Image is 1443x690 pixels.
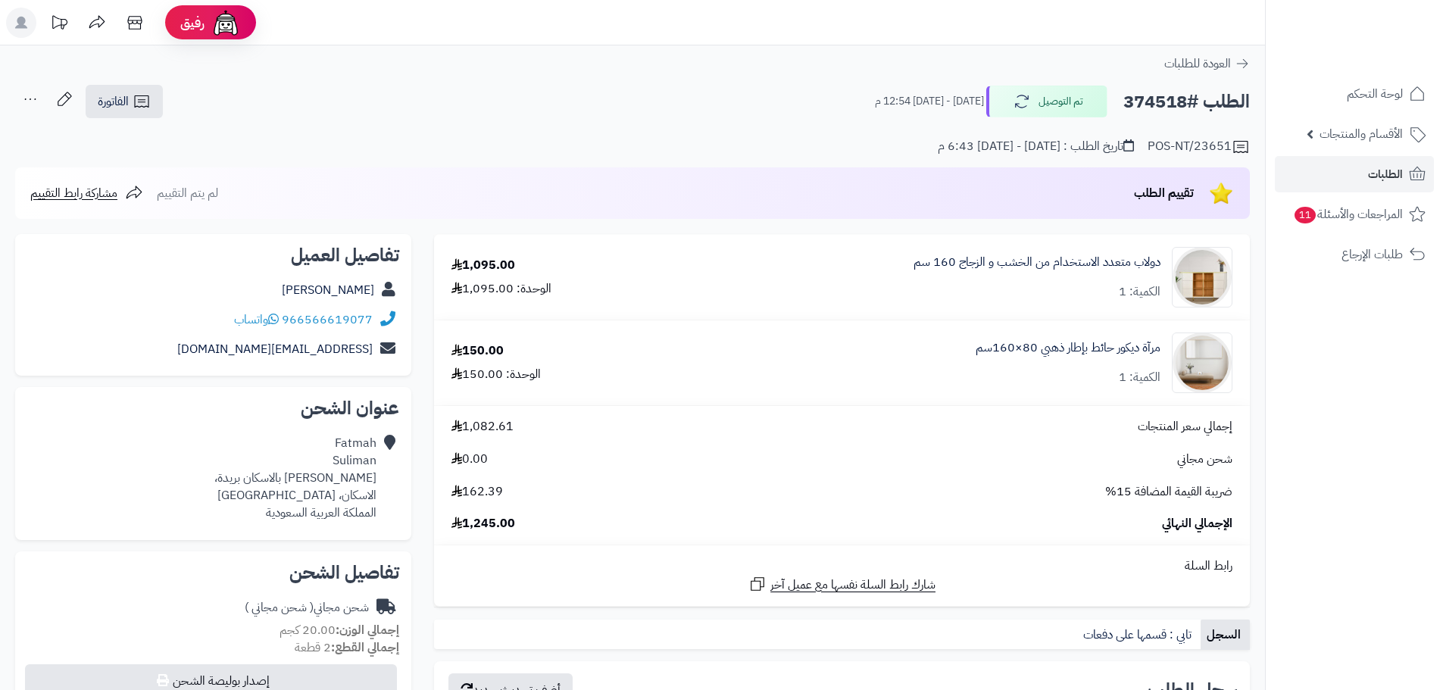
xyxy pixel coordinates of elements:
div: POS-NT/23651 [1148,138,1250,156]
a: مشاركة رابط التقييم [30,184,143,202]
a: 966566619077 [282,311,373,329]
span: لم يتم التقييم [157,184,218,202]
h2: تفاصيل العميل [27,246,399,264]
div: تاريخ الطلب : [DATE] - [DATE] 6:43 م [938,138,1134,155]
span: الفاتورة [98,92,129,111]
span: 1,245.00 [451,515,515,532]
img: ai-face.png [211,8,241,38]
small: 2 قطعة [295,638,399,657]
div: 1,095.00 [451,257,515,274]
a: الفاتورة [86,85,163,118]
a: شارك رابط السلة نفسها مع عميل آخر [748,575,935,594]
span: 0.00 [451,451,488,468]
div: شحن مجاني [245,599,369,617]
div: رابط السلة [440,557,1244,575]
span: 11 [1295,207,1316,223]
a: واتساب [234,311,279,329]
span: إجمالي سعر المنتجات [1138,418,1232,436]
a: الطلبات [1275,156,1434,192]
img: logo-2.png [1340,38,1429,70]
span: طلبات الإرجاع [1341,244,1403,265]
button: تم التوصيل [986,86,1107,117]
span: 162.39 [451,483,503,501]
a: العودة للطلبات [1164,55,1250,73]
span: الإجمالي النهائي [1162,515,1232,532]
div: الكمية: 1 [1119,283,1160,301]
a: طلبات الإرجاع [1275,236,1434,273]
img: 1753777265-1-90x90.jpg [1173,333,1232,393]
div: Fatmah Suliman [PERSON_NAME] بالاسكان بريدة، الاسكان، [GEOGRAPHIC_DATA] المملكة العربية السعودية [214,435,376,521]
a: [EMAIL_ADDRESS][DOMAIN_NAME] [177,340,373,358]
a: لوحة التحكم [1275,76,1434,112]
img: 1753273264-1-90x90.jpg [1173,247,1232,308]
span: ضريبة القيمة المضافة 15% [1105,483,1232,501]
span: رفيق [180,14,205,32]
a: دولاب متعدد الاستخدام من الخشب و الزجاج 160 سم [914,254,1160,271]
span: شارك رابط السلة نفسها مع عميل آخر [770,576,935,594]
span: الطلبات [1368,164,1403,185]
small: [DATE] - [DATE] 12:54 م [875,94,984,109]
div: الوحدة: 150.00 [451,366,541,383]
a: مرآة ديكور حائط بإطار ذهبي 80×160سم [976,339,1160,357]
div: الكمية: 1 [1119,369,1160,386]
h2: عنوان الشحن [27,399,399,417]
span: العودة للطلبات [1164,55,1231,73]
span: تقييم الطلب [1134,184,1194,202]
a: المراجعات والأسئلة11 [1275,196,1434,233]
div: الوحدة: 1,095.00 [451,280,551,298]
div: 150.00 [451,342,504,360]
span: الأقسام والمنتجات [1320,123,1403,145]
a: السجل [1201,620,1250,650]
a: تحديثات المنصة [40,8,78,42]
strong: إجمالي الوزن: [336,621,399,639]
h2: تفاصيل الشحن [27,564,399,582]
span: لوحة التحكم [1347,83,1403,105]
h2: الطلب #374518 [1123,86,1250,117]
a: [PERSON_NAME] [282,281,374,299]
strong: إجمالي القطع: [331,638,399,657]
a: تابي : قسمها على دفعات [1077,620,1201,650]
small: 20.00 كجم [280,621,399,639]
span: ( شحن مجاني ) [245,598,314,617]
span: شحن مجاني [1177,451,1232,468]
span: 1,082.61 [451,418,514,436]
span: مشاركة رابط التقييم [30,184,117,202]
span: المراجعات والأسئلة [1293,204,1403,225]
